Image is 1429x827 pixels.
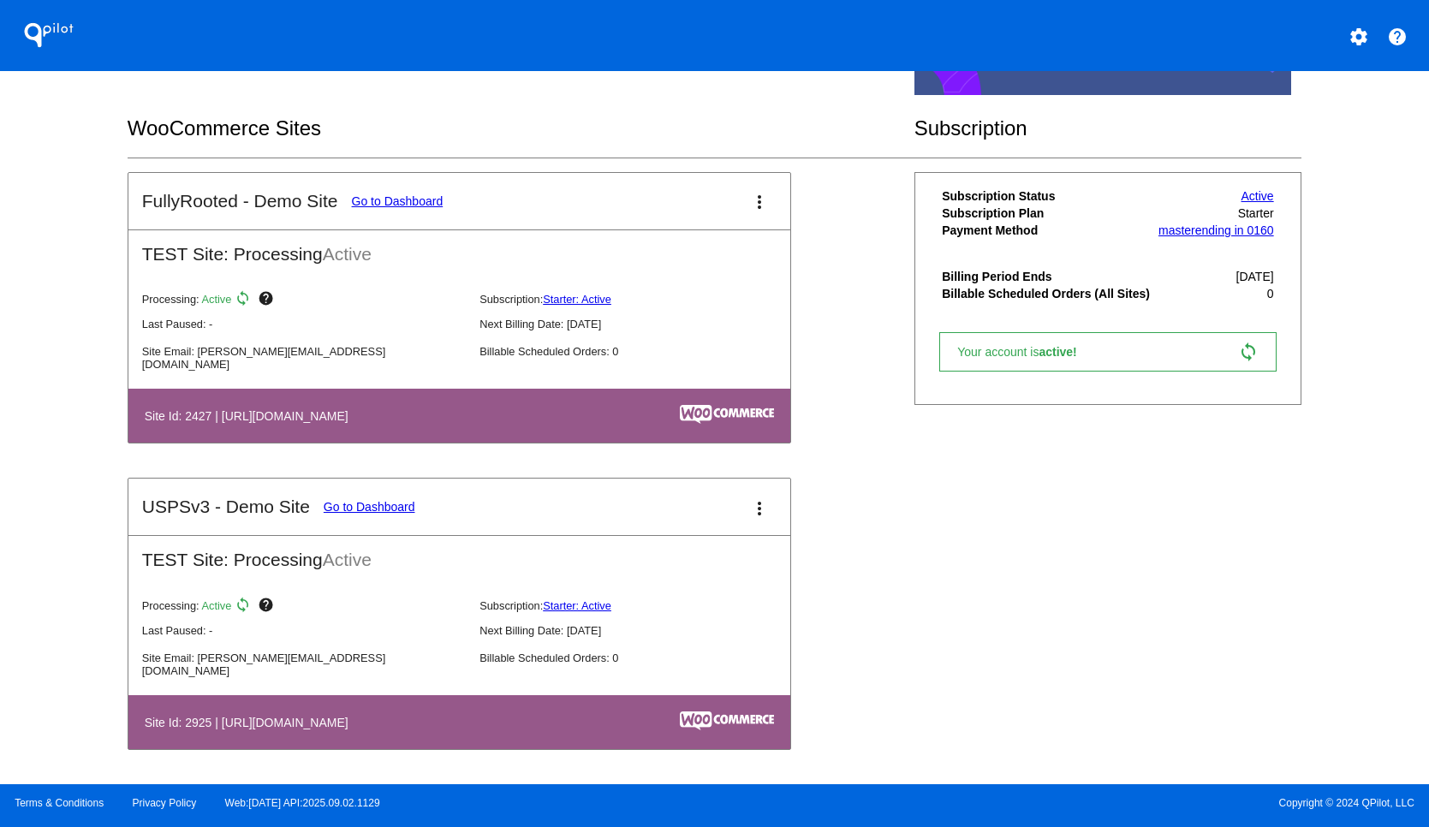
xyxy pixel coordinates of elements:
h2: USPSv3 - Demo Site [142,497,310,517]
p: Site Email: [PERSON_NAME][EMAIL_ADDRESS][DOMAIN_NAME] [142,345,466,371]
span: [DATE] [1236,270,1274,283]
mat-icon: help [1387,27,1408,47]
h2: WooCommerce Sites [128,116,914,140]
a: Go to Dashboard [324,500,415,514]
th: Subscription Plan [941,205,1154,221]
h4: Site Id: 2427 | [URL][DOMAIN_NAME] [145,409,357,423]
p: Processing: [142,290,466,311]
span: master [1158,223,1195,237]
h2: TEST Site: Processing [128,230,790,265]
h1: QPilot [15,18,83,52]
mat-icon: help [258,290,278,311]
th: Subscription Status [941,188,1154,204]
h2: Subscription [914,116,1302,140]
span: Your account is [957,345,1094,359]
span: Active [202,599,232,612]
p: Next Billing Date: [DATE] [479,624,803,637]
span: Starter [1238,206,1274,220]
th: Payment Method [941,223,1154,238]
p: Last Paused: - [142,318,466,330]
mat-icon: sync [235,290,255,311]
p: Billable Scheduled Orders: 0 [479,345,803,358]
a: Terms & Conditions [15,797,104,809]
th: Billing Period Ends [941,269,1154,284]
span: Active [323,244,372,264]
span: Copyright © 2024 QPilot, LLC [729,797,1414,809]
a: Privacy Policy [133,797,197,809]
mat-icon: more_vert [749,192,770,212]
mat-icon: sync [235,597,255,617]
mat-icon: sync [1238,342,1259,362]
a: Go to Dashboard [352,194,444,208]
span: 0 [1267,287,1274,300]
a: Starter: Active [543,599,611,612]
a: Active [1241,189,1274,203]
p: Next Billing Date: [DATE] [479,318,803,330]
img: c53aa0e5-ae75-48aa-9bee-956650975ee5 [680,405,774,424]
p: Billable Scheduled Orders: 0 [479,651,803,664]
a: Starter: Active [543,293,611,306]
h2: FullyRooted - Demo Site [142,191,338,211]
a: Your account isactive! sync [939,332,1276,372]
a: masterending in 0160 [1158,223,1274,237]
span: Active [323,550,372,569]
p: Subscription: [479,293,803,306]
p: Subscription: [479,599,803,612]
p: Last Paused: - [142,624,466,637]
mat-icon: settings [1349,27,1369,47]
mat-icon: help [258,597,278,617]
span: active! [1039,345,1085,359]
th: Billable Scheduled Orders (All Sites) [941,286,1154,301]
h4: Site Id: 2925 | [URL][DOMAIN_NAME] [145,716,357,729]
a: Web:[DATE] API:2025.09.02.1129 [225,797,380,809]
p: Processing: [142,597,466,617]
img: c53aa0e5-ae75-48aa-9bee-956650975ee5 [680,711,774,730]
h2: TEST Site: Processing [128,536,790,570]
span: Active [202,293,232,306]
p: Site Email: [PERSON_NAME][EMAIL_ADDRESS][DOMAIN_NAME] [142,651,466,677]
mat-icon: more_vert [749,498,770,519]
